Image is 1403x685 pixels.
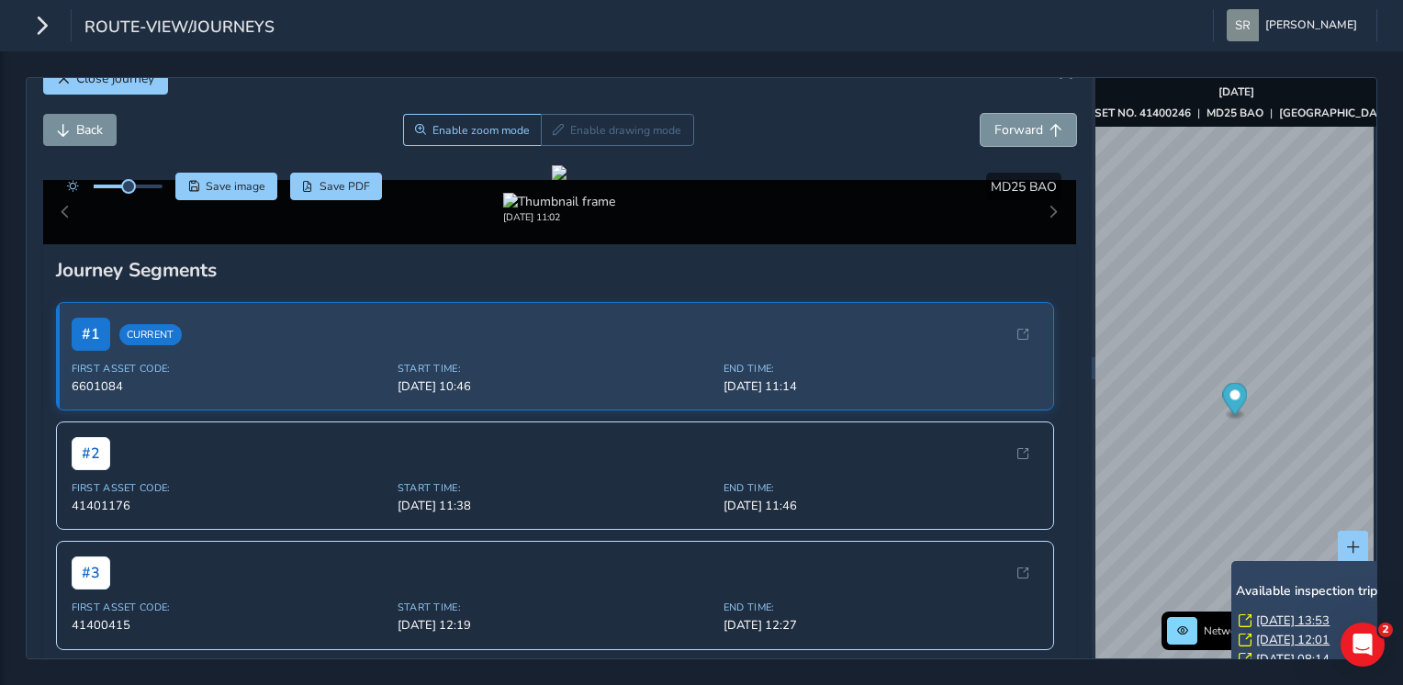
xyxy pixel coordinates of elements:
[432,123,530,138] span: Enable zoom mode
[503,193,615,210] img: Thumbnail frame
[320,179,370,194] span: Save PDF
[1341,623,1385,667] iframe: Intercom live chat
[724,498,1038,514] span: [DATE] 11:46
[43,62,168,95] button: Close journey
[76,121,103,139] span: Back
[398,498,713,514] span: [DATE] 11:38
[206,179,265,194] span: Save image
[724,362,1038,376] span: End Time:
[72,556,110,590] span: # 3
[398,601,713,614] span: Start Time:
[1218,84,1254,99] strong: [DATE]
[72,378,387,395] span: 6601084
[1223,383,1248,421] div: Map marker
[1204,623,1246,638] span: Network
[84,16,275,41] span: route-view/journeys
[1227,9,1364,41] button: [PERSON_NAME]
[72,362,387,376] span: First Asset Code:
[290,173,383,200] button: PDF
[724,601,1038,614] span: End Time:
[398,481,713,495] span: Start Time:
[72,481,387,495] span: First Asset Code:
[1079,106,1191,120] strong: ASSET NO. 41400246
[1256,632,1330,648] a: [DATE] 12:01
[43,114,117,146] button: Back
[72,617,387,634] span: 41400415
[1079,106,1394,120] div: | |
[398,362,713,376] span: Start Time:
[503,210,615,224] div: [DATE] 11:02
[403,114,542,146] button: Zoom
[724,378,1038,395] span: [DATE] 11:14
[1378,623,1393,637] span: 2
[1256,612,1330,629] a: [DATE] 13:53
[76,70,154,87] span: Close journey
[1256,651,1330,668] a: [DATE] 08:14
[72,318,110,351] span: # 1
[56,257,1063,283] div: Journey Segments
[398,378,713,395] span: [DATE] 10:46
[175,173,277,200] button: Save
[1207,106,1263,120] strong: MD25 BAO
[1279,106,1394,120] strong: [GEOGRAPHIC_DATA]
[981,114,1076,146] button: Forward
[72,601,387,614] span: First Asset Code:
[1227,9,1259,41] img: diamond-layout
[994,121,1043,139] span: Forward
[72,437,110,470] span: # 2
[724,617,1038,634] span: [DATE] 12:27
[1265,9,1357,41] span: [PERSON_NAME]
[991,178,1057,196] span: MD25 BAO
[724,481,1038,495] span: End Time:
[119,324,182,345] span: Current
[72,498,387,514] span: 41401176
[398,617,713,634] span: [DATE] 12:19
